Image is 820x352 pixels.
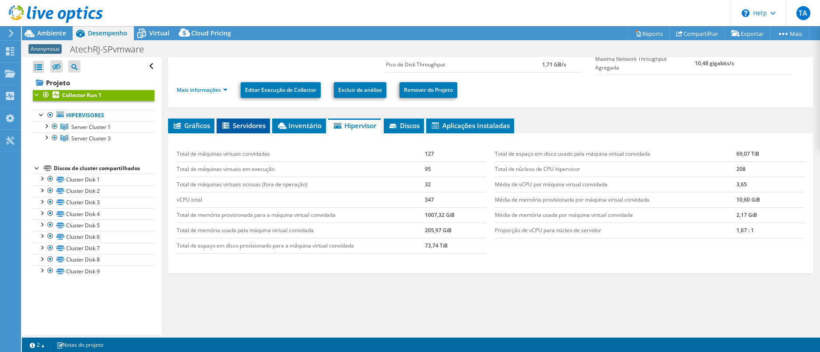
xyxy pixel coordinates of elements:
td: Média de memória provisionada por máquina virtual convidada [495,192,736,207]
span: Hipervisor [333,121,376,130]
a: Mais informações [177,86,228,94]
b: 1,71 GB/s [542,61,566,68]
a: Cluster Disk 8 [33,254,154,265]
span: Server Cluster 3 [71,135,111,142]
td: Total de espaço em disco usado pela máquina virtual convidada [495,146,736,162]
a: Mais [770,27,809,40]
span: Anonymous [28,44,62,54]
span: Discos [388,121,420,130]
td: Média de vCPU por máquina virtual convidada [495,177,736,192]
span: Ambiente [37,29,66,37]
td: Média de memória usada por máquina virtual convidada [495,207,736,223]
td: Total de memória usada pela máquina virtual convidada [177,223,425,238]
span: Inventário [277,121,322,130]
td: 2,17 GiB [736,207,804,223]
span: TA [796,6,810,20]
a: Exportar [725,27,771,40]
span: Desempenho [88,29,127,37]
a: Compartilhar [669,27,725,40]
a: Cluster Disk 4 [33,208,154,220]
a: Cluster Disk 9 [33,265,154,277]
td: Total de máquinas virtuais em execução [177,161,425,177]
svg: \n [742,9,750,17]
a: Cluster Disk 3 [33,197,154,208]
a: Cluster Disk 5 [33,220,154,231]
a: Projeto [33,76,154,90]
td: 1007,32 GiB [425,207,486,223]
a: 2 [24,339,51,350]
a: Cluster Disk 1 [33,174,154,185]
a: Reports [628,27,670,40]
a: Cluster Disk 6 [33,231,154,242]
a: Server Cluster 1 [33,121,154,132]
td: 69,07 TiB [736,146,804,162]
b: Collector Run 1 [62,91,102,99]
span: Server Cluster 1 [71,123,111,131]
a: Editar Execução de Collector [241,82,321,98]
td: Proporção de vCPU para núcleo de servidor [495,223,736,238]
span: Aplicações Instaladas [431,121,510,130]
td: Total de espaço em disco provisionado para a máquina virtual convidada [177,238,425,253]
b: 10,48 gigabits/s [695,59,734,67]
td: 208 [736,161,804,177]
td: Total de núcleos de CPU hipervisor [495,161,736,177]
a: Collector Run 1 [33,90,154,101]
span: Servidores [221,121,266,130]
span: Gráficos [172,121,210,130]
label: Maxima Network Throughput Agregada [595,55,695,72]
span: Virtual [149,29,169,37]
a: Hipervisores [33,110,154,121]
td: 3,65 [736,177,804,192]
label: Pico de Disk Throughput [386,60,542,69]
td: 347 [425,192,486,207]
td: vCPU total [177,192,425,207]
a: Cluster Disk 2 [33,185,154,197]
td: 73,74 TiB [425,238,486,253]
a: Excluir da análise [334,82,386,98]
td: 95 [425,161,486,177]
td: Total de máquinas virtuais convidadas [177,146,425,162]
td: 1,67 : 1 [736,223,804,238]
div: Discos de cluster compartilhados [54,163,154,174]
td: 205,97 GiB [425,223,486,238]
h1: AtechRJ-SPvmware [66,45,158,54]
span: Cloud Pricing [191,29,231,37]
a: Server Cluster 3 [33,132,154,144]
td: Total de máquinas virtuais ociosas (fora de operação) [177,177,425,192]
td: 10,60 GiB [736,192,804,207]
td: 127 [425,146,486,162]
a: Remover do Projeto [399,82,457,98]
td: Total de memória provisionada para a máquina virtual convidada [177,207,425,223]
td: 32 [425,177,486,192]
a: Cluster Disk 7 [33,243,154,254]
a: Notas do projeto [50,339,109,350]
